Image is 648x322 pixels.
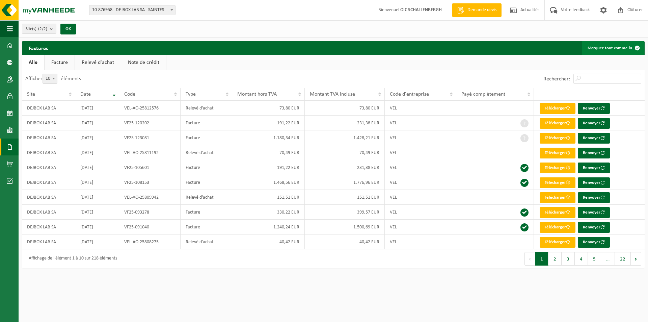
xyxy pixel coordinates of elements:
button: OK [60,24,76,34]
a: Télécharger [540,133,575,144]
td: DEJBOX LAB SA [22,205,75,220]
td: 40,42 EUR [232,234,305,249]
td: [DATE] [75,175,119,190]
td: 70,49 EUR [232,145,305,160]
span: 10-876958 - DEJBOX LAB SA - SAINTES [89,5,175,15]
td: VEL [385,101,456,116]
span: 10 [43,74,57,83]
td: VEL-AO-25809942 [119,190,180,205]
td: 40,42 EUR [305,234,385,249]
td: 399,57 EUR [305,205,385,220]
td: [DATE] [75,190,119,205]
button: Renvoyer [578,207,610,218]
button: Renvoyer [578,192,610,203]
a: Télécharger [540,177,575,188]
td: VEL-AO-25812576 [119,101,180,116]
a: Télécharger [540,103,575,114]
a: Télécharger [540,118,575,129]
span: … [601,252,615,266]
span: 10 [43,74,57,84]
a: Note de crédit [121,55,166,70]
td: [DATE] [75,101,119,116]
td: Relevé d'achat [181,101,232,116]
td: 70,49 EUR [305,145,385,160]
button: Renvoyer [578,133,610,144]
td: VEL [385,220,456,234]
strong: LOIC SCHALLENBERGH [398,7,442,13]
span: Site(s) [26,24,47,34]
div: Affichage de l'élément 1 à 10 sur 218 éléments [25,253,117,265]
button: Previous [524,252,535,266]
td: Facture [181,130,232,145]
button: Renvoyer [578,163,610,173]
td: Facture [181,220,232,234]
td: Relevé d'achat [181,145,232,160]
td: VEL [385,116,456,130]
td: [DATE] [75,130,119,145]
td: VF25-108153 [119,175,180,190]
button: Next [631,252,641,266]
td: 73,80 EUR [232,101,305,116]
a: Télécharger [540,222,575,233]
span: Date [80,92,91,97]
td: VEL-AO-25811192 [119,145,180,160]
td: DEJBOX LAB SA [22,160,75,175]
button: Renvoyer [578,148,610,158]
td: VEL [385,175,456,190]
td: VF25-120202 [119,116,180,130]
td: VEL [385,205,456,220]
span: Demande devis [466,7,498,14]
td: 73,80 EUR [305,101,385,116]
button: Renvoyer [578,118,610,129]
button: 22 [615,252,631,266]
button: Renvoyer [578,177,610,188]
td: DEJBOX LAB SA [22,175,75,190]
td: DEJBOX LAB SA [22,220,75,234]
td: 1.468,56 EUR [232,175,305,190]
td: DEJBOX LAB SA [22,101,75,116]
label: Afficher éléments [25,76,81,81]
td: 1.428,21 EUR [305,130,385,145]
td: 1.776,96 EUR [305,175,385,190]
a: Télécharger [540,163,575,173]
iframe: chat widget [3,307,113,322]
a: Relevé d'achat [75,55,121,70]
td: DEJBOX LAB SA [22,130,75,145]
td: Facture [181,205,232,220]
td: 1.180,34 EUR [232,130,305,145]
td: [DATE] [75,234,119,249]
count: (2/2) [38,27,47,31]
td: Facture [181,175,232,190]
td: VEL-AO-25808275 [119,234,180,249]
td: Relevé d'achat [181,190,232,205]
td: Relevé d'achat [181,234,232,249]
td: [DATE] [75,145,119,160]
td: VEL [385,160,456,175]
td: DEJBOX LAB SA [22,234,75,249]
td: VEL [385,190,456,205]
a: Télécharger [540,148,575,158]
td: VEL [385,145,456,160]
span: Montant hors TVA [237,92,277,97]
a: Télécharger [540,192,575,203]
span: Payé complètement [461,92,505,97]
button: 2 [548,252,562,266]
td: 1.500,69 EUR [305,220,385,234]
td: 191,22 EUR [232,160,305,175]
td: [DATE] [75,205,119,220]
td: Facture [181,116,232,130]
td: 1.240,24 EUR [232,220,305,234]
td: VF25-123081 [119,130,180,145]
span: Code d'entreprise [390,92,429,97]
td: DEJBOX LAB SA [22,145,75,160]
a: Alle [22,55,44,70]
td: [DATE] [75,160,119,175]
span: Type [186,92,196,97]
a: Facture [45,55,75,70]
a: Demande devis [452,3,502,17]
td: DEJBOX LAB SA [22,190,75,205]
td: 330,22 EUR [232,205,305,220]
td: DEJBOX LAB SA [22,116,75,130]
button: Site(s)(2/2) [22,24,56,34]
td: VEL [385,130,456,145]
